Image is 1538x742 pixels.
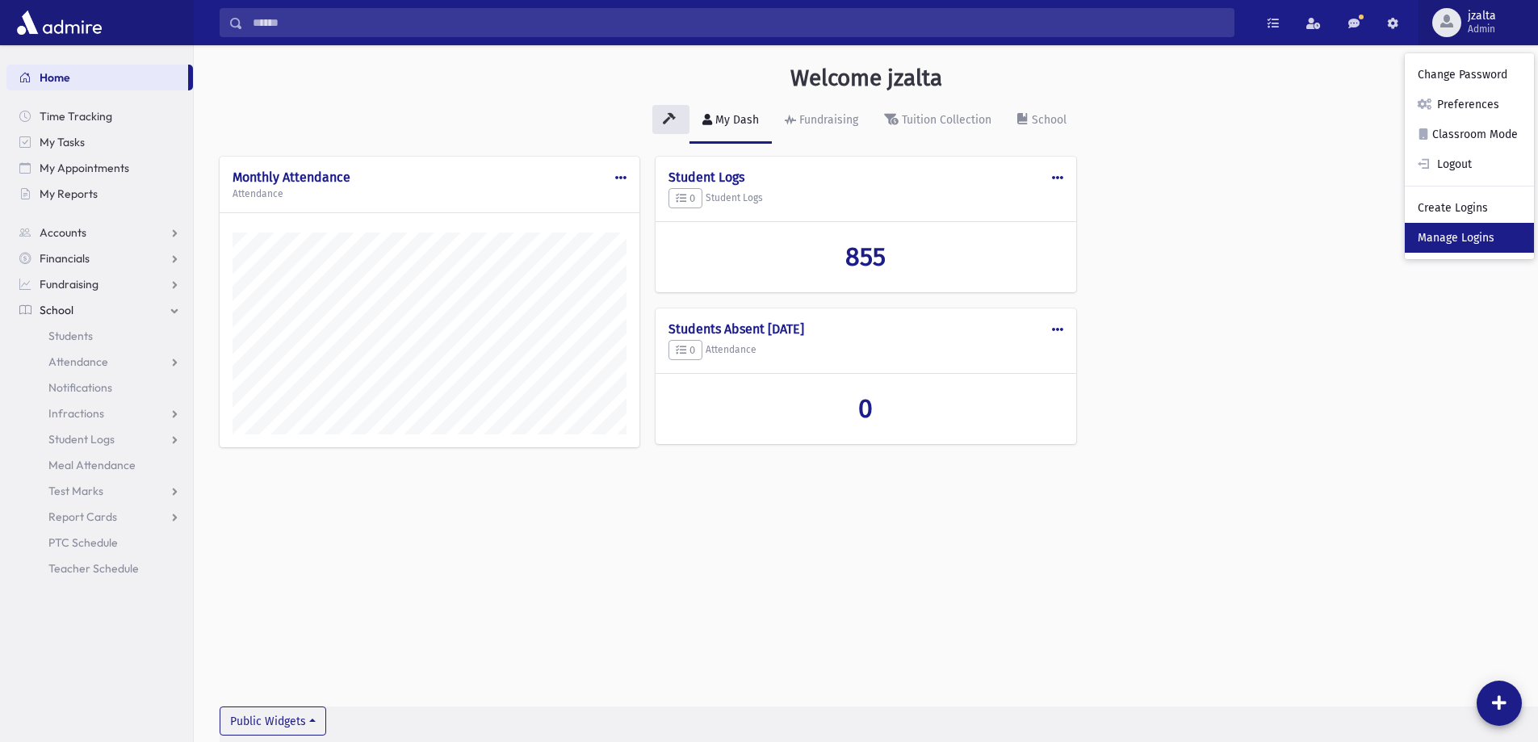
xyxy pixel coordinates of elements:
a: Teacher Schedule [6,555,193,581]
h5: Student Logs [668,188,1062,209]
img: AdmirePro [13,6,106,39]
a: My Appointments [6,155,193,181]
a: 855 [668,241,1062,272]
h5: Attendance [668,340,1062,361]
span: Admin [1468,23,1496,36]
span: Attendance [48,354,108,369]
h4: Students Absent [DATE] [668,321,1062,337]
a: Preferences [1405,90,1534,119]
a: Notifications [6,375,193,400]
button: 0 [668,188,702,209]
span: My Tasks [40,135,85,149]
a: Meal Attendance [6,452,193,478]
a: Fundraising [772,99,871,144]
div: Fundraising [796,113,858,127]
a: Time Tracking [6,103,193,129]
span: Fundraising [40,277,98,291]
span: 0 [858,393,873,424]
a: Financials [6,245,193,271]
span: Students [48,329,93,343]
a: Create Logins [1405,193,1534,223]
h5: Attendance [233,188,627,199]
input: Search [243,8,1234,37]
a: PTC Schedule [6,530,193,555]
span: Meal Attendance [48,458,136,472]
a: 0 [668,393,1062,424]
span: School [40,303,73,317]
a: My Reports [6,181,193,207]
a: Home [6,65,188,90]
div: School [1029,113,1067,127]
a: Infractions [6,400,193,426]
a: Manage Logins [1405,223,1534,253]
div: Tuition Collection [899,113,991,127]
span: Report Cards [48,509,117,524]
div: My Dash [712,113,759,127]
span: My Appointments [40,161,129,175]
span: Accounts [40,225,86,240]
a: Report Cards [6,504,193,530]
span: Teacher Schedule [48,561,139,576]
button: Public Widgets [220,706,326,736]
a: Change Password [1405,60,1534,90]
a: My Dash [689,99,772,144]
h4: Student Logs [668,170,1062,185]
h3: Welcome jzalta [790,65,942,92]
span: 0 [676,192,695,204]
span: PTC Schedule [48,535,118,550]
span: My Reports [40,187,98,201]
a: School [6,297,193,323]
span: Notifications [48,380,112,395]
span: Test Marks [48,484,103,498]
a: School [1004,99,1079,144]
a: Student Logs [6,426,193,452]
a: Attendance [6,349,193,375]
span: jzalta [1468,10,1496,23]
span: 0 [676,344,695,356]
a: Tuition Collection [871,99,1004,144]
span: Student Logs [48,432,115,446]
a: Classroom Mode [1405,119,1534,149]
a: Fundraising [6,271,193,297]
span: Time Tracking [40,109,112,124]
h4: Monthly Attendance [233,170,627,185]
a: Test Marks [6,478,193,504]
button: 0 [668,340,702,361]
a: My Tasks [6,129,193,155]
span: Financials [40,251,90,266]
span: 855 [845,241,886,272]
a: Accounts [6,220,193,245]
span: Infractions [48,406,104,421]
span: Home [40,70,70,85]
a: Students [6,323,193,349]
a: Logout [1405,149,1534,179]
